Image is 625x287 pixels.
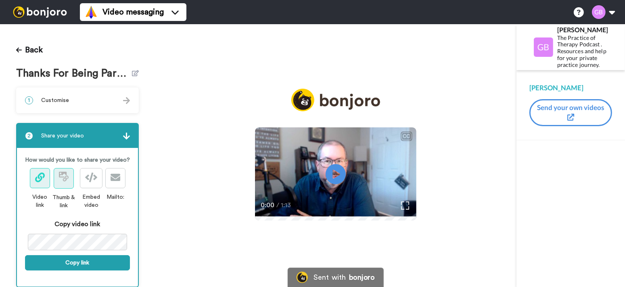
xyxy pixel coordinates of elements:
a: Bonjoro LogoSent withbonjoro [288,268,384,287]
span: 2 [25,132,33,140]
button: Send your own videos [529,99,612,126]
div: Sent with [314,274,346,281]
div: CC [401,132,412,140]
span: Customise [41,96,69,104]
div: Thumb & link [50,193,77,210]
div: 1Customise [16,87,139,113]
img: Profile Image [534,37,553,57]
img: bj-logo-header-white.svg [10,6,70,18]
div: Video link [29,193,50,209]
div: Copy video link [25,219,130,229]
div: Embed video [77,193,105,209]
span: Video messaging [102,6,164,18]
img: logo_full.png [291,89,380,112]
span: 0:00 [261,200,275,210]
p: How would you like to share your video? [25,156,130,164]
div: Mailto: [105,193,125,201]
span: Share your video [41,132,84,140]
span: / [276,200,279,210]
div: [PERSON_NAME] [529,83,612,93]
button: Back [16,40,43,60]
div: bonjoro [349,274,375,281]
div: The Practice of Therapy Podcast . Resources and help for your private practice journey. [557,35,612,69]
img: arrow.svg [123,133,130,139]
span: 1 [25,96,33,104]
img: Full screen [401,202,409,210]
img: arrow.svg [123,97,130,104]
div: [PERSON_NAME] [557,26,612,33]
button: Copy link [25,255,130,270]
span: Thanks For Being Part of This!! [16,68,132,79]
img: vm-color.svg [85,6,98,19]
span: 1:13 [281,200,295,210]
img: Bonjoro Logo [297,272,308,283]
